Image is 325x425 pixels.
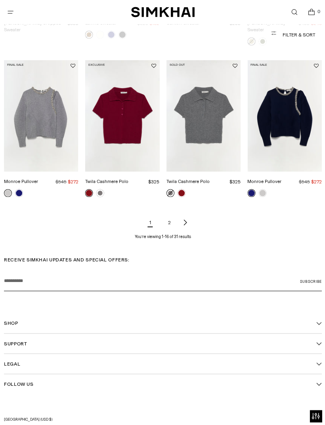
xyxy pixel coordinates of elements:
a: Page 2 of results [161,214,177,230]
button: [GEOGRAPHIC_DATA] (USD $) [4,415,321,421]
a: Monroe Pullover [4,178,38,183]
button: Open Follow Us footer navigation [4,373,321,393]
a: Next page of results [180,214,189,230]
span: Follow Us [4,379,33,387]
button: Open Shop footer navigation [4,313,321,332]
button: Subscribe [299,271,321,290]
a: Monroe Pullover [247,178,281,183]
span: Shop [4,319,18,326]
span: Support [4,339,27,346]
p: You’re viewing 1-16 of 31 results [134,233,191,239]
a: Twila Cashmere Polo [85,178,128,183]
a: Open cart modal [302,4,319,20]
button: Filter & Sort [11,27,314,43]
span: RECEIVE SIMKHAI UPDATES AND SPECIAL OFFERS: [4,255,129,263]
button: Open Legal footer navigation [4,353,321,373]
span: 1 [142,214,158,230]
button: Open Support footer navigation [4,333,321,353]
a: Open search modal [285,4,302,20]
button: Open menu modal [2,4,19,20]
span: 0 [315,8,322,15]
span: Legal [4,359,20,366]
a: SIMKHAI [131,6,194,18]
a: Twila Cashmere Polo [166,178,209,183]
